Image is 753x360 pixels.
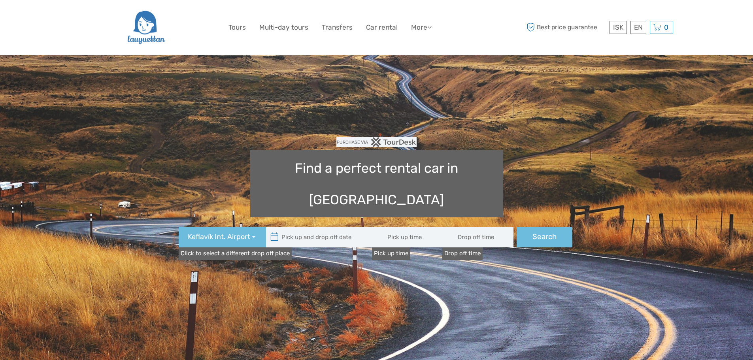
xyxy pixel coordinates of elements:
[372,227,443,247] input: Pick up time
[188,232,250,242] span: Keflavík Int. Airport
[613,23,623,31] span: ISK
[411,22,432,33] a: More
[372,247,410,260] label: Pick up time
[259,22,308,33] a: Multi-day tours
[366,22,398,33] a: Car rental
[336,137,417,147] img: PurchaseViaTourDesk.png
[663,23,670,31] span: 0
[179,247,292,260] a: Click to select a different drop off place
[179,227,266,247] button: Keflavík Int. Airport
[442,247,483,260] label: Drop off time
[250,150,503,217] h1: Find a perfect rental car in [GEOGRAPHIC_DATA]
[266,227,373,247] input: Pick up and drop off date
[517,227,572,247] button: Search
[322,22,353,33] a: Transfers
[525,21,608,34] span: Best price guarantee
[630,21,646,34] div: EN
[442,227,513,247] input: Drop off time
[228,22,246,33] a: Tours
[126,6,165,49] img: 2954-36deae89-f5b4-4889-ab42-60a468582106_logo_big.png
